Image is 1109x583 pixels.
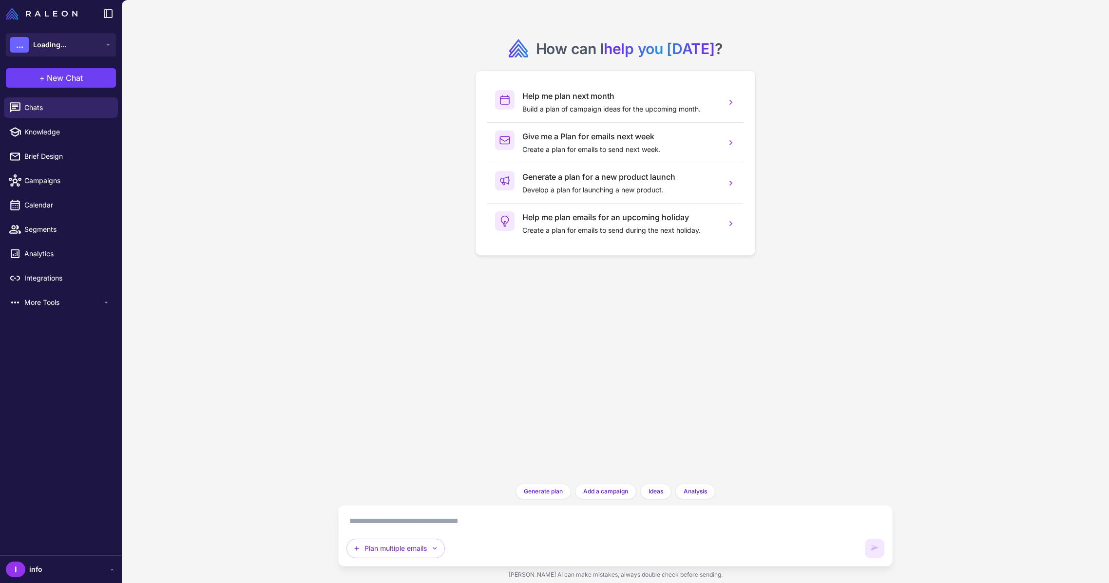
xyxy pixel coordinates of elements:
[29,564,42,575] span: info
[47,72,83,84] span: New Chat
[522,185,718,195] p: Develop a plan for launching a new product.
[4,219,118,240] a: Segments
[536,39,723,58] h2: How can I ?
[338,566,893,583] div: [PERSON_NAME] AI can make mistakes, always double check before sending.
[583,487,628,496] span: Add a campaign
[4,268,118,288] a: Integrations
[524,487,563,496] span: Generate plan
[4,122,118,142] a: Knowledge
[24,151,110,162] span: Brief Design
[4,146,118,167] a: Brief Design
[649,487,663,496] span: Ideas
[522,104,718,114] p: Build a plan of campaign ideas for the upcoming month.
[522,225,718,236] p: Create a plan for emails to send during the next holiday.
[4,244,118,264] a: Analytics
[640,484,671,499] button: Ideas
[33,39,66,50] span: Loading...
[24,297,102,308] span: More Tools
[6,68,116,88] button: +New Chat
[24,102,110,113] span: Chats
[522,211,718,223] h3: Help me plan emails for an upcoming holiday
[4,170,118,191] a: Campaigns
[24,175,110,186] span: Campaigns
[575,484,636,499] button: Add a campaign
[6,8,81,19] a: Raleon Logo
[6,33,116,56] button: ...Loading...
[39,72,45,84] span: +
[522,131,718,142] h3: Give me a Plan for emails next week
[6,8,77,19] img: Raleon Logo
[604,40,715,57] span: help you [DATE]
[6,562,25,577] div: I
[522,171,718,183] h3: Generate a plan for a new product launch
[346,539,445,558] button: Plan multiple emails
[24,224,110,235] span: Segments
[10,37,29,53] div: ...
[516,484,571,499] button: Generate plan
[675,484,715,499] button: Analysis
[24,273,110,283] span: Integrations
[24,127,110,137] span: Knowledge
[4,195,118,215] a: Calendar
[684,487,707,496] span: Analysis
[24,200,110,210] span: Calendar
[24,248,110,259] span: Analytics
[4,97,118,118] a: Chats
[522,144,718,155] p: Create a plan for emails to send next week.
[522,90,718,102] h3: Help me plan next month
